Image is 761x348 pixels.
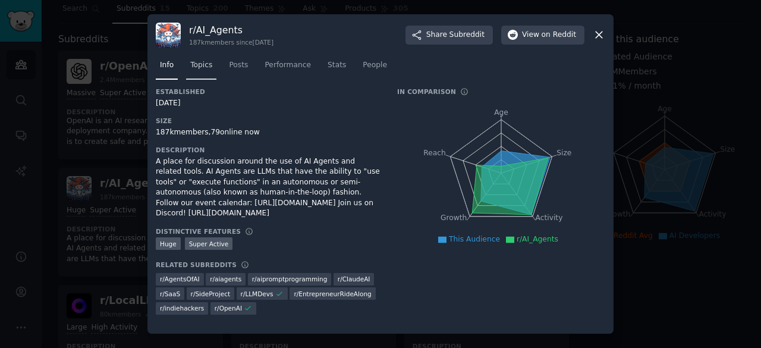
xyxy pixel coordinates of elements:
span: Stats [328,60,346,71]
span: r/ EntrepreneurRideAlong [294,290,371,298]
a: Stats [323,56,350,80]
button: Viewon Reddit [501,26,584,45]
div: Super Active [185,237,233,250]
span: Info [160,60,174,71]
tspan: Activity [536,214,563,222]
button: ShareSubreddit [405,26,493,45]
div: Huge [156,237,181,250]
span: Performance [265,60,311,71]
h3: r/ AI_Agents [189,24,273,36]
span: r/ aipromptprogramming [252,275,328,283]
span: Subreddit [449,30,485,40]
h3: Size [156,117,380,125]
h3: Description [156,146,380,154]
h3: Distinctive Features [156,227,241,236]
img: AI_Agents [156,23,181,48]
div: 187k members since [DATE] [189,38,273,46]
span: r/ LLMDevs [241,290,273,298]
div: A place for discussion around the use of AI Agents and related tools. AI Agents are LLMs that hav... [156,156,380,219]
span: Topics [190,60,212,71]
span: r/ aiagents [210,275,241,283]
a: Topics [186,56,216,80]
div: 187k members, 79 online now [156,127,380,138]
span: r/ SideProject [191,290,231,298]
span: r/AI_Agents [517,235,558,243]
span: Posts [229,60,248,71]
tspan: Reach [423,148,446,156]
h3: Related Subreddits [156,261,237,269]
a: People [359,56,391,80]
span: This Audience [449,235,500,243]
tspan: Growth [441,214,467,222]
span: r/ SaaS [160,290,180,298]
span: on Reddit [542,30,576,40]
span: r/ ClaudeAI [338,275,370,283]
a: Info [156,56,178,80]
tspan: Size [556,148,571,156]
span: People [363,60,387,71]
a: Performance [260,56,315,80]
tspan: Age [494,108,508,117]
span: Share [426,30,485,40]
a: Posts [225,56,252,80]
span: r/ indiehackers [160,304,204,312]
h3: Established [156,87,380,96]
span: View [522,30,576,40]
span: r/ OpenAI [215,304,242,312]
div: [DATE] [156,98,380,109]
span: r/ AgentsOfAI [160,275,200,283]
h3: In Comparison [397,87,456,96]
